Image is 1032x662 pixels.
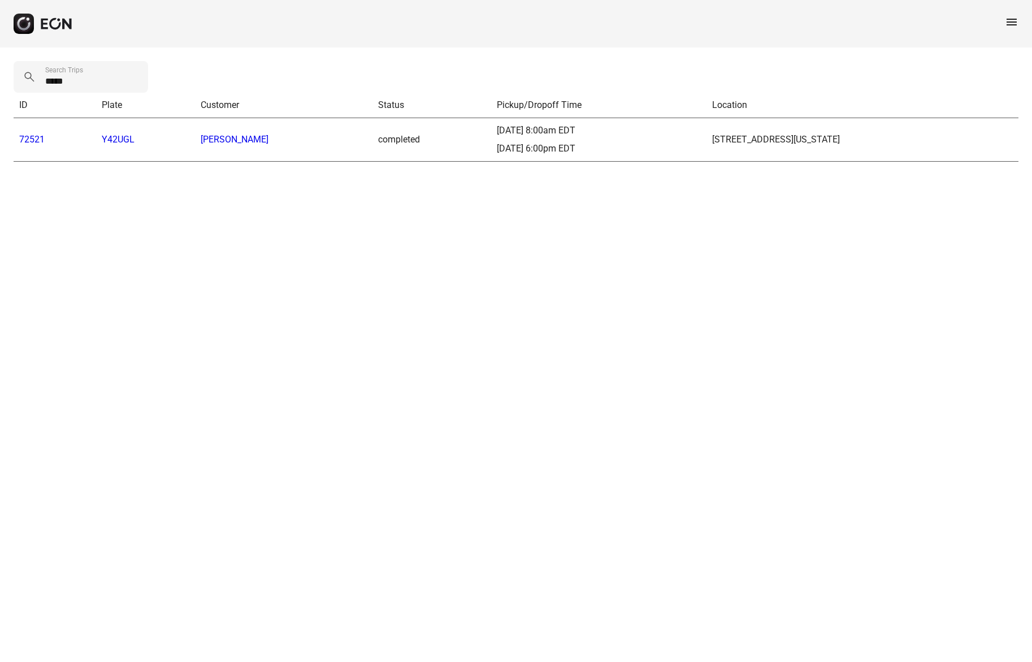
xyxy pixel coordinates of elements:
[1005,15,1018,29] span: menu
[706,93,1018,118] th: Location
[497,142,701,155] div: [DATE] 6:00pm EDT
[497,124,701,137] div: [DATE] 8:00am EDT
[201,134,268,145] a: [PERSON_NAME]
[45,66,83,75] label: Search Trips
[491,93,706,118] th: Pickup/Dropoff Time
[372,93,492,118] th: Status
[372,118,492,162] td: completed
[19,134,45,145] a: 72521
[96,93,195,118] th: Plate
[706,118,1018,162] td: [STREET_ADDRESS][US_STATE]
[102,134,135,145] a: Y42UGL
[195,93,372,118] th: Customer
[14,93,96,118] th: ID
